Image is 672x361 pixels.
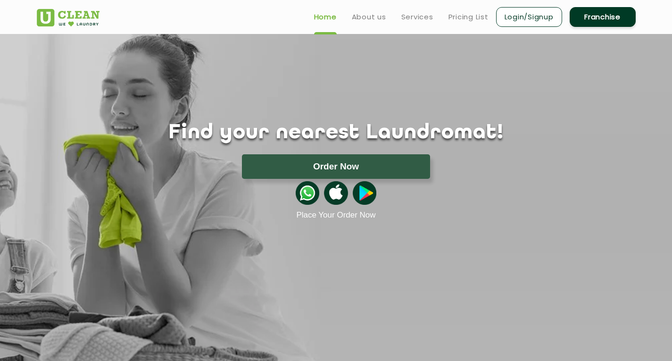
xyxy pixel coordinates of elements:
[296,210,375,220] a: Place Your Order Now
[314,11,337,23] a: Home
[401,11,433,23] a: Services
[242,154,430,179] button: Order Now
[353,181,376,205] img: playstoreicon.png
[296,181,319,205] img: whatsappicon.png
[570,7,636,27] a: Franchise
[37,9,100,26] img: UClean Laundry and Dry Cleaning
[352,11,386,23] a: About us
[30,121,643,145] h1: Find your nearest Laundromat!
[448,11,489,23] a: Pricing List
[496,7,562,27] a: Login/Signup
[324,181,348,205] img: apple-icon.png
